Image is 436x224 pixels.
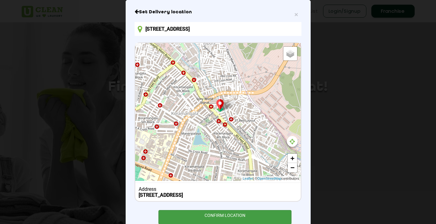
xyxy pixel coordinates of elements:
[294,11,298,18] span: ×
[288,163,297,172] a: Zoom out
[288,154,297,163] a: Zoom in
[135,22,301,36] input: Enter location
[243,176,253,181] a: Leaflet
[139,186,297,192] div: Address
[158,210,292,224] div: CONFIRM LOCATION
[139,192,183,198] b: [STREET_ADDRESS]
[135,9,301,15] h6: Close
[294,11,298,18] button: Close
[257,176,281,181] a: OpenStreetMap
[241,176,300,181] div: | © contributors
[283,47,297,60] a: Layers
